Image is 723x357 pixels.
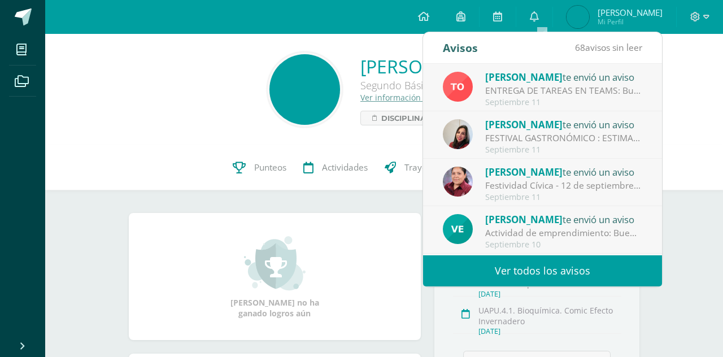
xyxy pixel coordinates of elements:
[485,117,642,132] div: te envió un aviso
[443,214,473,244] img: aeabfbe216d4830361551c5f8df01f91.png
[443,119,473,149] img: 82fee4d3dc6a1592674ec48585172ce7.png
[485,240,642,250] div: Septiembre 10
[295,145,376,190] a: Actividades
[485,132,642,145] div: FESTIVAL GASTRONÓMICO : ESTIMADOS ALUMNOS, POR FAVOR LEER LA SIGUIENTE INFORMACIÓN ¡TODO SALDRÁ B...
[567,6,589,28] img: eaeb1d86fdabfe66a062af7de8b9d99f.png
[485,179,642,192] div: Festividad Cívica - 12 de septiembre: Buen día estimadas familias. Comparto información de requer...
[404,162,450,173] span: Trayectoria
[485,84,642,97] div: ENTREGA DE TAREAS EN TEAMS: Buenos días padres de familia de segundo básico. Hoy se está asignand...
[376,145,458,190] a: Trayectoria
[478,305,621,326] div: UAPU.4.1. Bioquímica. Comic Efecto Invernadero
[360,111,438,125] a: Disciplina
[360,54,501,79] a: [PERSON_NAME]
[485,213,563,226] span: [PERSON_NAME]
[443,32,478,63] div: Avisos
[485,212,642,227] div: te envió un aviso
[443,72,473,102] img: 756ce12fb1b4cf9faf9189d656ca7749.png
[485,227,642,240] div: Actividad de emprendimiento: Buenas tardes chicos como platicamos en clase el martes 09, deben de...
[381,111,426,125] span: Disciplina
[485,71,563,84] span: [PERSON_NAME]
[423,255,662,286] a: Ver todos los avisos
[485,145,642,155] div: Septiembre 11
[485,98,642,107] div: Septiembre 11
[485,118,563,131] span: [PERSON_NAME]
[575,41,585,54] span: 68
[485,164,642,179] div: te envió un aviso
[478,289,621,299] div: [DATE]
[598,7,663,18] span: [PERSON_NAME]
[224,145,295,190] a: Punteos
[218,235,331,319] div: [PERSON_NAME] no ha ganado logros aún
[478,326,621,336] div: [DATE]
[485,69,642,84] div: te envió un aviso
[485,193,642,202] div: Septiembre 11
[575,41,642,54] span: avisos sin leer
[254,162,286,173] span: Punteos
[443,167,473,197] img: ca38207ff64f461ec141487f36af9fbf.png
[360,92,463,103] a: Ver información personal...
[598,17,663,27] span: Mi Perfil
[269,54,340,125] img: 0722fbb43bb17383272b20e28409a8fb.png
[360,79,501,92] div: Segundo Básico D
[322,162,368,173] span: Actividades
[485,166,563,178] span: [PERSON_NAME]
[244,235,306,291] img: achievement_small.png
